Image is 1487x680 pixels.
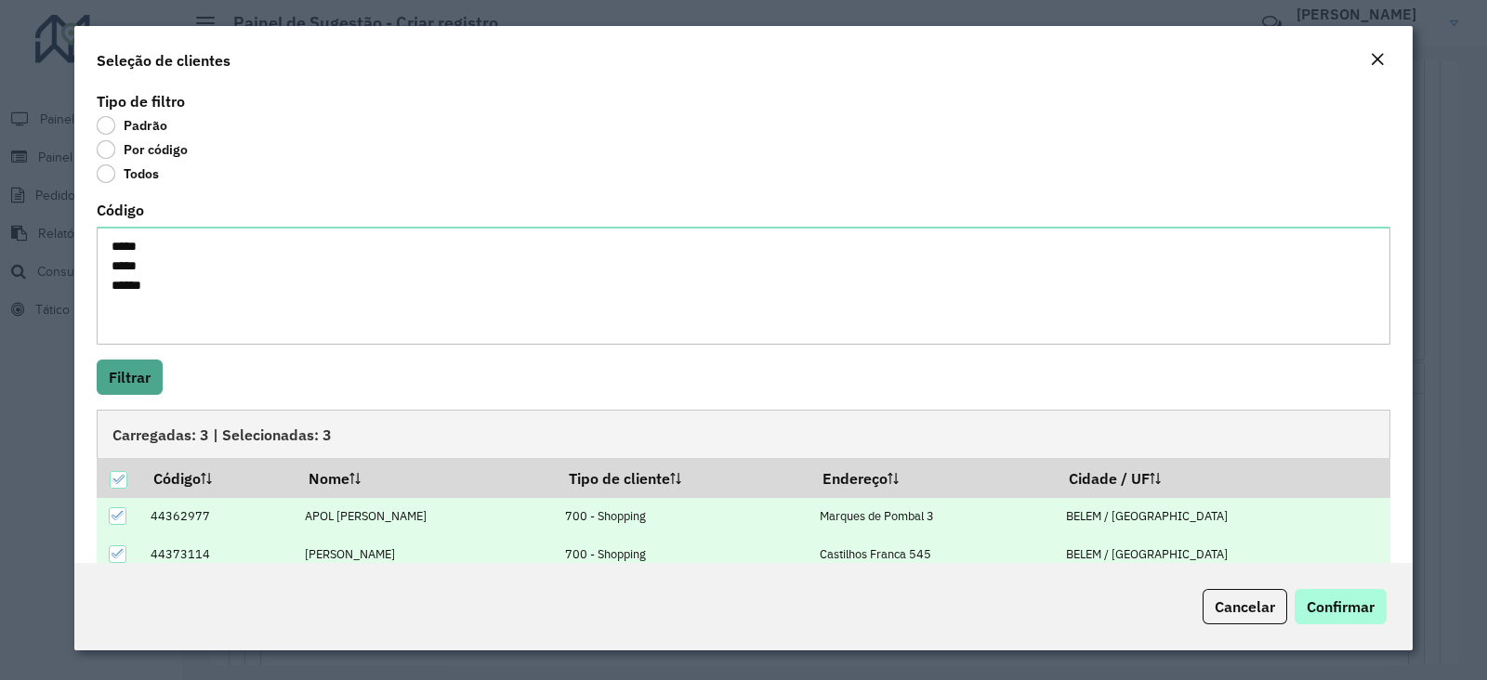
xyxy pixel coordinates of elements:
td: BELEM / [GEOGRAPHIC_DATA] [1056,498,1389,536]
h4: Seleção de clientes [97,49,230,72]
div: Carregadas: 3 | Selecionadas: 3 [97,410,1390,458]
td: BELEM / [GEOGRAPHIC_DATA] [1056,535,1389,573]
td: 44362977 [140,498,296,536]
span: Confirmar [1307,597,1375,616]
button: Close [1364,48,1390,72]
th: Nome [296,458,556,497]
th: Tipo de cliente [556,458,809,497]
td: 700 - Shopping [556,498,809,536]
td: 700 - Shopping [556,535,809,573]
label: Padrão [97,116,167,135]
button: Cancelar [1203,589,1287,624]
td: Marques de Pombal 3 [809,498,1056,536]
span: Cancelar [1215,597,1275,616]
td: [PERSON_NAME] [296,535,556,573]
label: Código [97,199,144,221]
td: 44373114 [140,535,296,573]
td: APOL [PERSON_NAME] [296,498,556,536]
td: Castilhos Franca 545 [809,535,1056,573]
label: Tipo de filtro [97,90,185,112]
button: Filtrar [97,360,163,395]
label: Por código [97,140,188,159]
em: Fechar [1370,52,1385,67]
th: Código [140,458,296,497]
label: Todos [97,164,159,183]
button: Confirmar [1295,589,1387,624]
th: Endereço [809,458,1056,497]
th: Cidade / UF [1056,458,1389,497]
